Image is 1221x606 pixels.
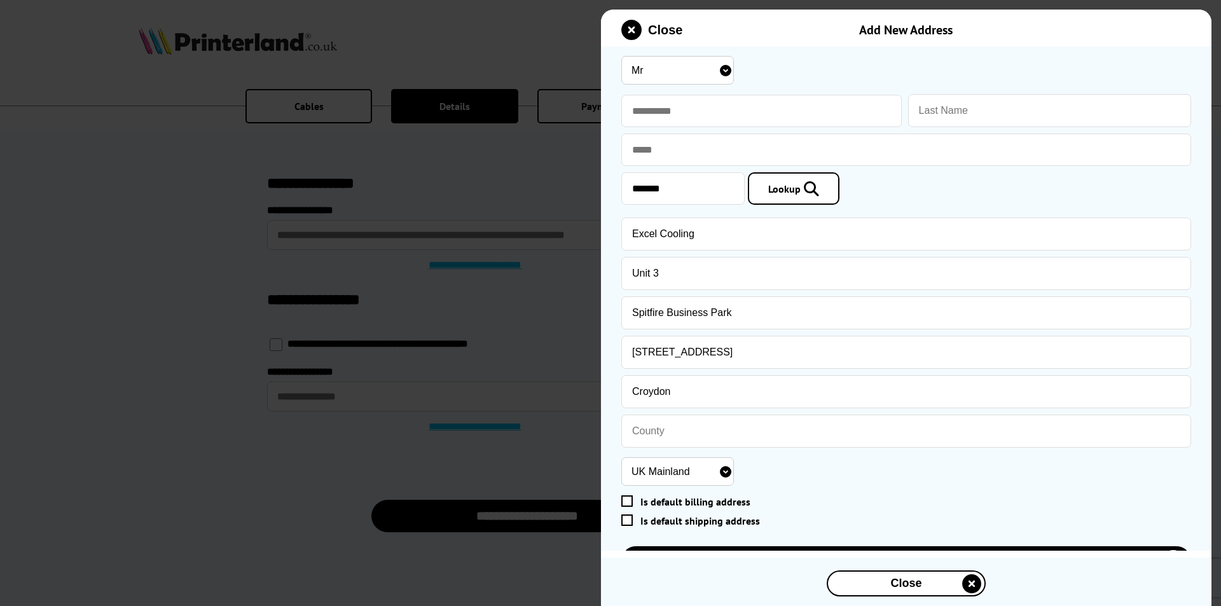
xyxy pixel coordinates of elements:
div: Add New Address [735,22,1077,38]
button: Save Address [621,546,1191,575]
input: Last Name [908,94,1191,127]
input: Address2 [621,296,1191,329]
span: Lookup [768,182,801,195]
span: Close [860,577,953,590]
input: Address3 [621,336,1191,369]
input: City [621,375,1191,408]
span: Is default shipping address [640,514,760,527]
button: close modal [621,20,682,40]
span: Close [648,23,682,38]
span: Is default billing address [640,495,750,508]
input: County [621,415,1191,448]
input: Company [621,217,1191,251]
button: close modal [827,570,986,596]
input: Address1 [621,257,1191,290]
a: Lookup [748,172,839,205]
